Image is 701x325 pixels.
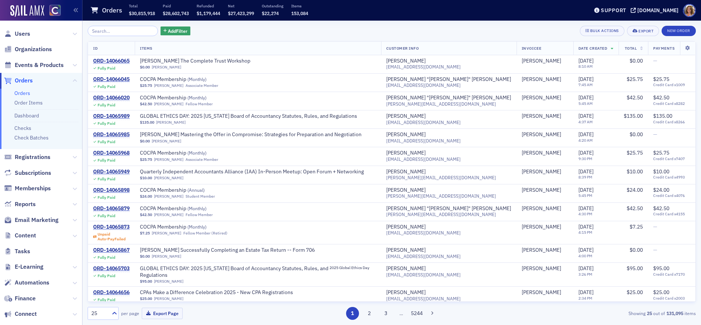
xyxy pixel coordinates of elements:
[15,200,36,208] span: Reports
[4,30,30,38] a: Users
[522,131,561,138] a: [PERSON_NAME]
[4,45,52,53] a: Organizations
[140,150,233,156] span: COCPA Membership
[98,103,115,107] div: Fully Paid
[4,247,30,255] a: Tasks
[578,94,593,101] span: [DATE]
[93,247,130,254] a: ORD-14065867
[140,95,233,101] a: COCPA Membership (Monthly)
[14,134,49,141] a: Check Batches
[590,29,619,33] div: Bulk Actions
[653,113,672,119] span: $135.00
[140,95,233,101] span: COCPA Membership
[262,10,279,16] span: $22,274
[4,294,36,303] a: Finance
[386,58,426,64] a: [PERSON_NAME]
[140,289,293,296] a: CPAs Make a Difference Celebration 2025 - New CPA Registrations
[197,3,220,8] p: Refunded
[578,131,593,138] span: [DATE]
[140,102,152,106] span: $42.50
[187,95,207,100] span: ( Monthly )
[93,58,130,64] a: ORD-14066065
[187,187,205,193] span: ( Annual )
[93,95,130,101] a: ORD-14066020
[140,58,250,64] span: Surgent's The Complete Trust Workshop
[93,187,130,194] div: ORD-14065898
[630,57,643,64] span: $0.00
[186,212,213,217] div: Fellow Member
[522,205,561,212] div: [PERSON_NAME]
[386,247,426,254] a: [PERSON_NAME]
[49,5,61,16] img: SailAMX
[386,76,511,83] div: [PERSON_NAME] "[PERSON_NAME]" [PERSON_NAME]
[522,58,561,64] a: [PERSON_NAME]
[522,113,568,120] span: Curt Pinto
[522,265,561,272] div: [PERSON_NAME]
[93,289,130,296] a: ORD-14064656
[4,77,33,85] a: Orders
[522,187,561,194] a: [PERSON_NAME]
[14,99,43,106] a: Order Items
[4,279,49,287] a: Automations
[186,83,218,88] div: Associate Member
[386,169,426,175] a: [PERSON_NAME]
[93,131,130,138] a: ORD-14065985
[522,46,541,51] span: Invoicee
[98,158,115,163] div: Fully Paid
[386,138,461,144] span: [EMAIL_ADDRESS][DOMAIN_NAME]
[186,157,218,162] div: Associate Member
[291,10,308,16] span: 153,084
[183,231,228,236] div: Fellow Member (Retired)
[102,6,122,15] h1: Orders
[662,26,696,36] button: New Order
[653,76,669,82] span: $25.75
[578,156,592,161] time: 9:30 PM
[578,57,593,64] span: [DATE]
[140,205,233,212] span: COCPA Membership
[578,247,593,253] span: [DATE]
[186,102,213,106] div: Fellow Member
[4,61,64,69] a: Events & Products
[386,212,496,217] span: [PERSON_NAME][EMAIL_ADDRESS][DOMAIN_NAME]
[386,113,426,120] a: [PERSON_NAME]
[578,113,593,119] span: [DATE]
[93,46,98,51] span: ID
[653,205,669,212] span: $42.50
[187,150,207,156] span: ( Monthly )
[522,150,561,156] div: [PERSON_NAME]
[4,169,51,177] a: Subscriptions
[140,131,362,138] span: Surgent's Mastering the Offer in Compromise: Strategies for Preparation and Negotiation
[386,101,496,107] span: [PERSON_NAME][EMAIL_ADDRESS][DOMAIN_NAME]
[140,205,233,212] a: COCPA Membership (Monthly)
[653,223,657,230] span: —
[386,131,426,138] div: [PERSON_NAME]
[330,265,376,279] a: 2025 Global Ethics Day
[411,307,423,320] button: 5244
[140,83,152,88] span: $25.75
[522,289,561,296] a: [PERSON_NAME]
[578,46,607,51] span: Date Created
[653,131,657,138] span: —
[578,76,593,82] span: [DATE]
[653,46,674,51] span: Payments
[15,169,51,177] span: Subscriptions
[98,213,115,218] div: Fully Paid
[98,177,115,181] div: Fully Paid
[522,131,568,138] span: Robert Dean
[637,7,679,14] div: [DOMAIN_NAME]
[386,95,511,101] div: [PERSON_NAME] "[PERSON_NAME]" [PERSON_NAME]
[522,113,561,120] a: [PERSON_NAME]
[88,26,158,36] input: Search…
[15,247,30,255] span: Tasks
[140,194,152,199] span: $24.00
[154,279,183,284] a: [PERSON_NAME]
[228,3,254,8] p: Net
[4,310,37,318] a: Connect
[140,224,233,230] span: COCPA Membership
[330,265,376,270] span: 2025 Global Ethics Day
[93,76,130,83] a: ORD-14066045
[578,119,593,124] time: 4:37 AM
